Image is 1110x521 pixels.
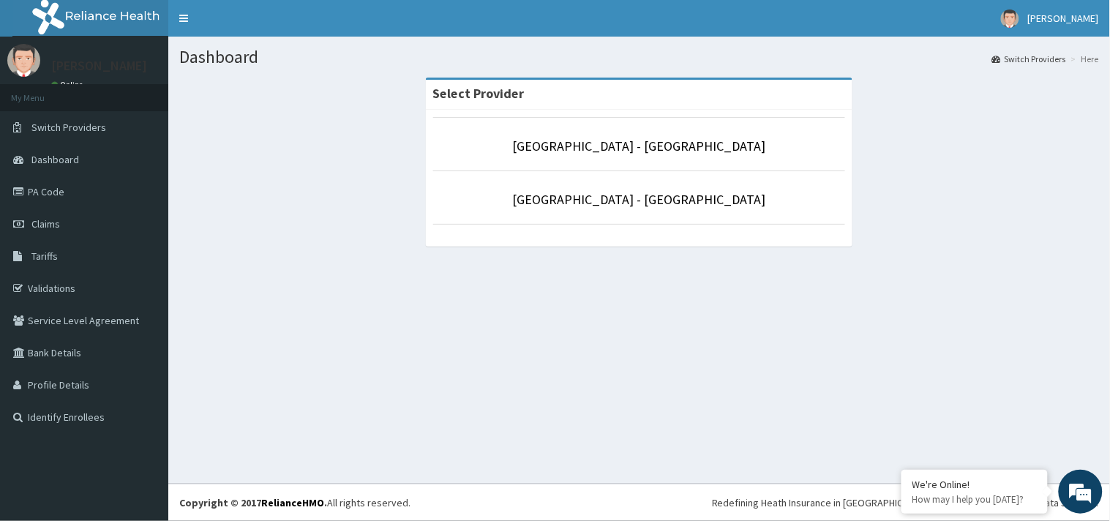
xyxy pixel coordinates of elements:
span: Dashboard [31,153,79,166]
footer: All rights reserved. [168,484,1110,521]
a: RelianceHMO [261,496,324,509]
span: Claims [31,217,60,230]
span: [PERSON_NAME] [1028,12,1099,25]
strong: Copyright © 2017 . [179,496,327,509]
img: User Image [1001,10,1019,28]
li: Here [1068,53,1099,65]
div: Redefining Heath Insurance in [GEOGRAPHIC_DATA] using Telemedicine and Data Science! [712,495,1099,510]
a: Switch Providers [992,53,1066,65]
strong: Select Provider [433,85,525,102]
a: [GEOGRAPHIC_DATA] - [GEOGRAPHIC_DATA] [513,191,766,208]
div: We're Online! [912,478,1037,491]
span: Switch Providers [31,121,106,134]
a: Online [51,80,86,90]
span: Tariffs [31,250,58,263]
a: [GEOGRAPHIC_DATA] - [GEOGRAPHIC_DATA] [513,138,766,154]
img: User Image [7,44,40,77]
h1: Dashboard [179,48,1099,67]
p: [PERSON_NAME] [51,59,147,72]
p: How may I help you today? [912,493,1037,506]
